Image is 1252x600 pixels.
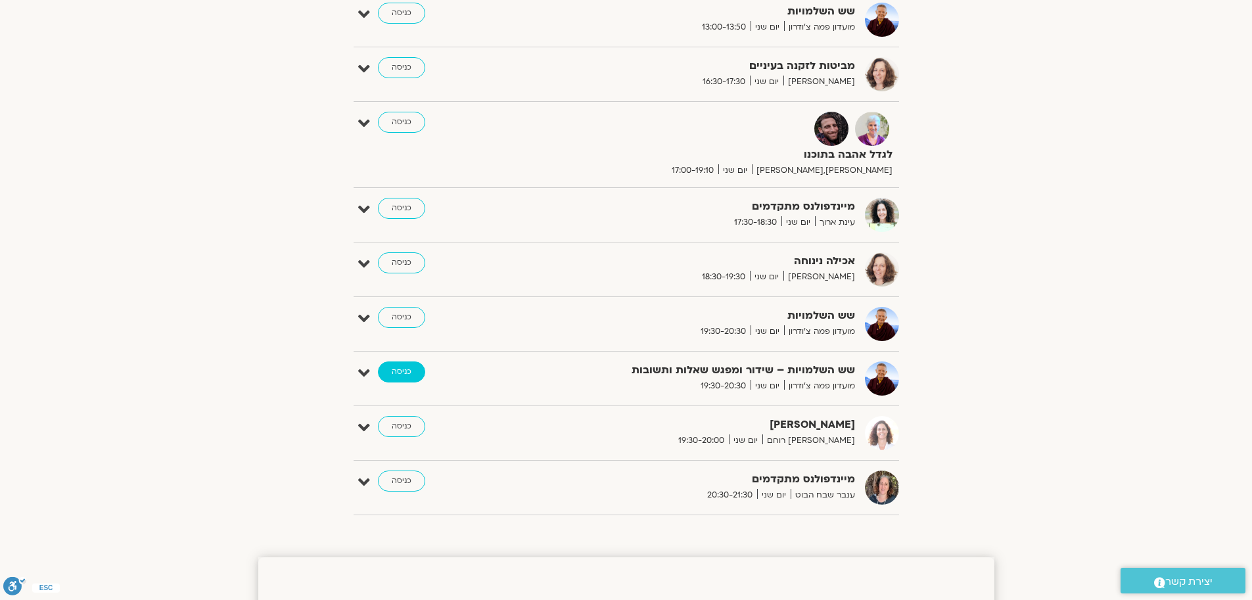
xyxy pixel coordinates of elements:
[784,20,855,34] span: מועדון פמה צ'ודרון
[783,270,855,284] span: [PERSON_NAME]
[533,57,855,75] strong: מביטות לזקנה בעיניים
[378,112,425,133] a: כניסה
[751,325,784,338] span: יום שני
[533,307,855,325] strong: שש השלמויות
[667,164,718,177] span: 17:00-19:10
[533,416,855,434] strong: [PERSON_NAME]
[378,3,425,24] a: כניסה
[696,379,751,393] span: 19:30-20:30
[781,216,815,229] span: יום שני
[751,20,784,34] span: יום שני
[674,434,729,448] span: 19:30-20:00
[378,198,425,219] a: כניסה
[730,216,781,229] span: 17:30-18:30
[751,379,784,393] span: יום שני
[784,379,855,393] span: מועדון פמה צ'ודרון
[378,416,425,437] a: כניסה
[703,488,757,502] span: 20:30-21:30
[791,488,855,502] span: ענבר שבח הבוט
[815,216,855,229] span: עינת ארוך
[697,270,750,284] span: 18:30-19:30
[378,307,425,328] a: כניסה
[784,325,855,338] span: מועדון פמה צ'ודרון
[533,3,855,20] strong: שש השלמויות
[729,434,762,448] span: יום שני
[378,252,425,273] a: כניסה
[533,252,855,270] strong: אכילה נינוחה
[752,164,893,177] span: [PERSON_NAME],[PERSON_NAME]
[698,75,750,89] span: 16:30-17:30
[697,20,751,34] span: 13:00-13:50
[533,471,855,488] strong: מיינדפולנס מתקדמים
[378,57,425,78] a: כניסה
[783,75,855,89] span: [PERSON_NAME]
[718,164,752,177] span: יום שני
[696,325,751,338] span: 19:30-20:30
[533,361,855,379] strong: שש השלמויות – שידור ומפגש שאלות ותשובות
[1121,568,1245,593] a: יצירת קשר
[378,361,425,382] a: כניסה
[750,270,783,284] span: יום שני
[1165,573,1213,591] span: יצירת קשר
[570,146,893,164] strong: לגדל אהבה בתוכנו
[762,434,855,448] span: [PERSON_NAME] רוחם
[750,75,783,89] span: יום שני
[378,471,425,492] a: כניסה
[757,488,791,502] span: יום שני
[533,198,855,216] strong: מיינדפולנס מתקדמים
